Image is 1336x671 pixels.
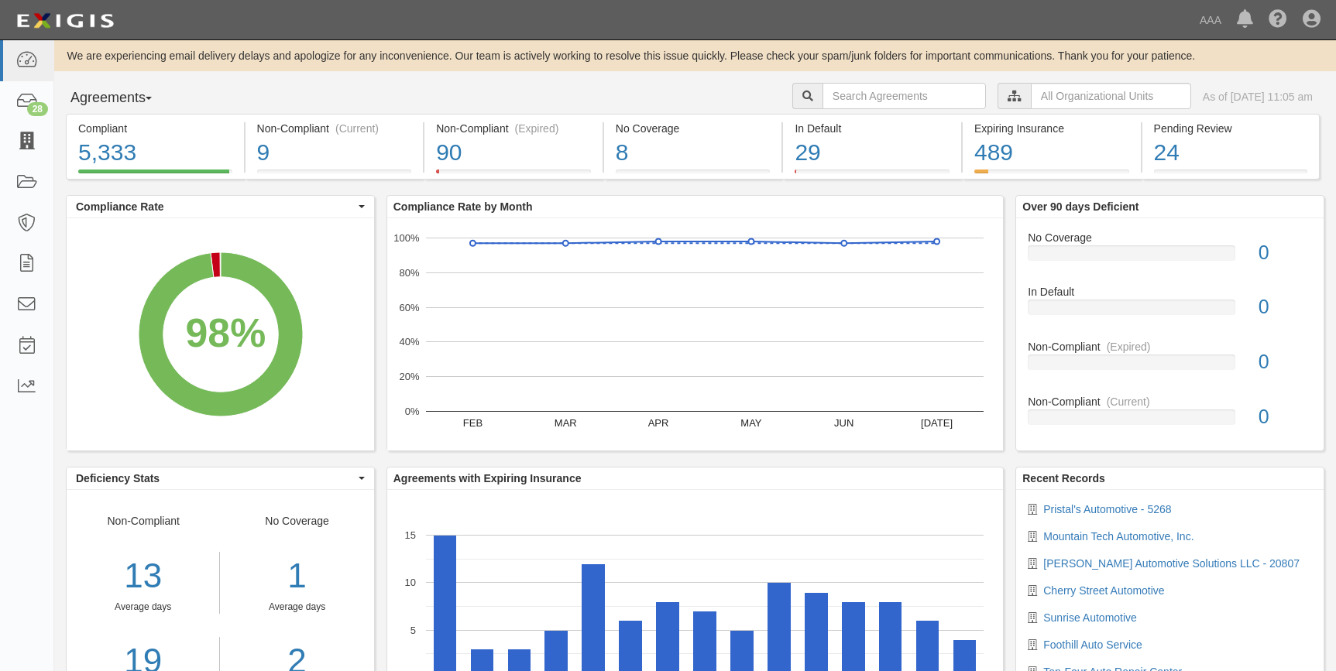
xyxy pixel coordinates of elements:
[1028,339,1312,394] a: Non-Compliant(Expired)0
[1043,584,1164,597] a: Cherry Street Automotive
[1028,284,1312,339] a: In Default0
[399,301,419,313] text: 60%
[834,417,853,429] text: JUN
[1043,611,1137,624] a: Sunrise Automotive
[436,136,591,169] div: 90
[12,7,118,35] img: logo-5460c22ac91f19d4615b14bd174203de0afe785f0fc80cf4dbbc73dc1793850b.png
[795,136,950,169] div: 29
[1016,339,1324,354] div: Non-Compliant
[740,417,762,429] text: MAY
[647,417,668,429] text: APR
[1107,394,1150,409] div: (Current)
[1043,557,1300,570] a: [PERSON_NAME] Automotive Solutions LLC - 20807
[76,199,355,214] span: Compliance Rate
[387,218,1003,450] svg: A chart.
[921,417,953,429] text: [DATE]
[66,83,182,114] button: Agreements
[1016,284,1324,300] div: In Default
[515,121,559,136] div: (Expired)
[78,121,232,136] div: Compliant
[555,417,577,429] text: MAR
[78,136,232,169] div: 5,333
[823,83,986,109] input: Search Agreements
[257,121,412,136] div: Non-Compliant (Current)
[27,102,48,116] div: 28
[963,169,1141,182] a: Expiring Insurance489
[604,169,782,182] a: No Coverage8
[67,601,219,614] div: Average days
[1247,403,1324,431] div: 0
[1154,136,1308,169] div: 24
[1247,293,1324,321] div: 0
[1022,472,1105,484] b: Recent Records
[404,406,419,417] text: 0%
[974,136,1129,169] div: 489
[393,200,533,213] b: Compliance Rate by Month
[1192,5,1229,36] a: AAA
[66,169,244,182] a: Compliant5,333
[246,169,424,182] a: Non-Compliant(Current)9
[1203,89,1313,104] div: As of [DATE] 11:05 am
[795,121,950,136] div: In Default
[67,196,374,217] button: Compliance Rate
[67,467,374,489] button: Deficiency Stats
[1043,503,1171,515] a: Pristal's Automotive - 5268
[393,232,420,244] text: 100%
[76,471,355,486] span: Deficiency Stats
[436,121,591,136] div: Non-Compliant (Expired)
[1043,530,1193,543] a: Mountain Tech Automotive, Inc.
[1107,339,1151,354] div: (Expired)
[335,121,379,136] div: (Current)
[424,169,603,182] a: Non-Compliant(Expired)90
[1247,348,1324,376] div: 0
[232,552,362,601] div: 1
[1247,239,1324,267] div: 0
[616,136,771,169] div: 8
[393,472,582,484] b: Agreements with Expiring Insurance
[783,169,961,182] a: In Default29
[399,336,419,347] text: 40%
[616,121,771,136] div: No Coverage
[186,305,266,362] div: 98%
[1028,394,1312,437] a: Non-Compliant(Current)0
[1142,169,1321,182] a: Pending Review24
[257,136,412,169] div: 9
[1022,200,1139,213] b: Over 90 days Deficient
[67,552,219,601] div: 13
[399,267,419,279] text: 80%
[1043,638,1142,651] a: Foothill Auto Service
[232,601,362,614] div: Average days
[404,529,415,541] text: 15
[399,371,419,382] text: 20%
[1016,394,1324,409] div: Non-Compliant
[1154,121,1308,136] div: Pending Review
[463,417,483,429] text: FEB
[1028,230,1312,285] a: No Coverage0
[1016,230,1324,245] div: No Coverage
[1031,83,1191,109] input: All Organizational Units
[974,121,1129,136] div: Expiring Insurance
[404,577,415,588] text: 10
[54,48,1336,63] div: We are experiencing email delivery delays and apologize for any inconvenience. Our team is active...
[410,624,416,635] text: 5
[1269,11,1287,29] i: Help Center - Complianz
[67,218,374,450] svg: A chart.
